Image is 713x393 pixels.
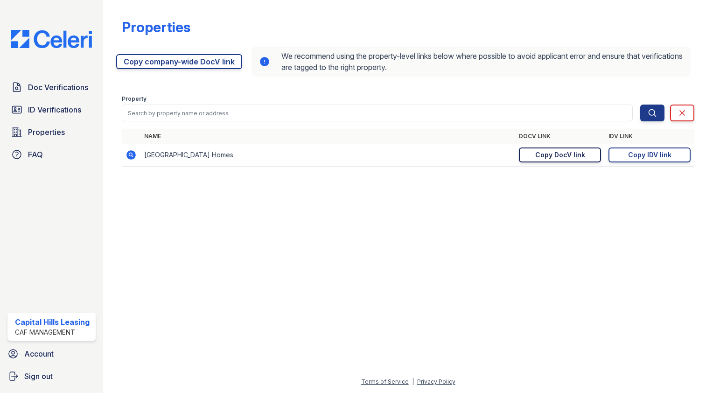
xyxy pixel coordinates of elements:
div: Properties [122,19,190,35]
a: Copy company-wide DocV link [116,54,242,69]
th: IDV Link [605,129,694,144]
span: ID Verifications [28,104,81,115]
a: Doc Verifications [7,78,96,97]
span: Sign out [24,371,53,382]
div: | [412,378,414,385]
span: Doc Verifications [28,82,88,93]
a: Terms of Service [361,378,409,385]
span: Account [24,348,54,359]
div: CAF Management [15,328,90,337]
a: ID Verifications [7,100,96,119]
a: Properties [7,123,96,141]
div: Copy DocV link [535,150,585,160]
span: Properties [28,126,65,138]
div: We recommend using the property-level links below where possible to avoid applicant error and ens... [252,47,691,77]
a: FAQ [7,145,96,164]
a: Copy DocV link [519,147,601,162]
th: Name [140,129,515,144]
a: Privacy Policy [417,378,455,385]
td: [GEOGRAPHIC_DATA] Homes [140,144,515,167]
th: DocV Link [515,129,605,144]
div: Copy IDV link [628,150,671,160]
a: Copy IDV link [608,147,691,162]
label: Property [122,95,147,103]
a: Sign out [4,367,99,386]
span: FAQ [28,149,43,160]
div: Capital Hills Leasing [15,316,90,328]
input: Search by property name or address [122,105,633,121]
a: Account [4,344,99,363]
img: CE_Logo_Blue-a8612792a0a2168367f1c8372b55b34899dd931a85d93a1a3d3e32e68fde9ad4.png [4,30,99,48]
